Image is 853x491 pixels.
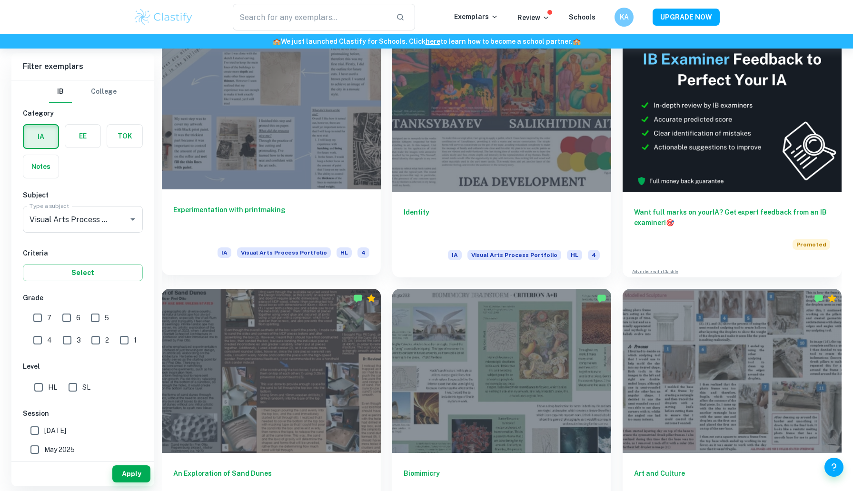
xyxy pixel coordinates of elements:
button: Notes [23,155,59,178]
button: UPGRADE NOW [653,9,720,26]
button: TOK [107,125,142,147]
h6: Category [23,108,143,118]
button: Apply [112,465,150,482]
h6: We just launched Clastify for Schools. Click to learn how to become a school partner. [2,36,851,47]
h6: Experimentation with printmaking [173,205,369,236]
h6: Session [23,408,143,419]
span: Visual Arts Process Portfolio [237,247,331,258]
button: Help and Feedback [824,458,843,477]
h6: Subject [23,190,143,200]
span: [DATE] [44,425,66,436]
a: here [426,38,440,45]
h6: Level [23,361,143,372]
h6: KA [619,12,630,22]
p: Review [517,12,550,23]
span: 4 [588,250,600,260]
button: KA [615,8,634,27]
img: Marked [814,294,823,303]
p: Exemplars [454,11,498,22]
span: SL [82,382,90,393]
label: Type a subject [30,202,69,210]
span: 🎯 [666,219,674,226]
h6: Want full marks on your IA ? Get expert feedback from an IB examiner! [634,207,830,228]
a: IdentityIAVisual Arts Process PortfolioHL4 [392,28,611,277]
span: 6 [76,313,80,323]
h6: Grade [23,293,143,303]
button: EE [65,125,100,147]
span: HL [567,250,582,260]
span: IA [218,247,231,258]
a: Advertise with Clastify [632,268,678,275]
h6: Filter exemplars [11,53,154,80]
span: 2 [105,335,109,345]
div: Filter type choice [49,80,117,103]
span: 🏫 [573,38,581,45]
div: Premium [827,294,837,303]
h6: Criteria [23,248,143,258]
button: College [91,80,117,103]
span: Promoted [793,239,830,250]
div: Premium [367,294,376,303]
span: IA [448,250,462,260]
span: 4 [357,247,369,258]
button: Select [23,264,143,281]
span: 7 [47,313,51,323]
img: Clastify logo [133,8,194,27]
button: IB [49,80,72,103]
span: 1 [134,335,137,345]
span: Visual Arts Process Portfolio [467,250,561,260]
span: HL [337,247,352,258]
span: 3 [77,335,81,345]
span: 5 [105,313,109,323]
span: May 2025 [44,444,75,455]
img: Marked [353,294,363,303]
span: 4 [47,335,52,345]
a: Experimentation with printmakingIAVisual Arts Process PortfolioHL4 [162,28,381,277]
img: Thumbnail [623,28,842,192]
span: 🏫 [273,38,281,45]
span: HL [48,382,57,393]
h6: Identity [404,207,600,238]
button: IA [24,125,58,148]
a: Want full marks on yourIA? Get expert feedback from an IB examiner!PromotedAdvertise with Clastify [623,28,842,277]
button: Open [126,213,139,226]
a: Schools [569,13,595,21]
img: Marked [597,294,606,303]
input: Search for any exemplars... [233,4,388,30]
